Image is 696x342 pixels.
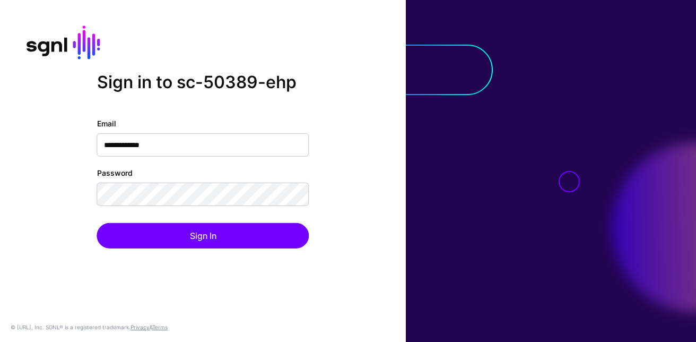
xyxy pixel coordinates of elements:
[97,118,116,129] label: Email
[97,72,309,92] h2: Sign in to sc-50389-ehp
[130,324,150,330] a: Privacy
[97,167,133,178] label: Password
[152,324,168,330] a: Terms
[11,323,168,331] div: © [URL], Inc. SGNL® is a registered trademark. &
[97,223,309,249] button: Sign In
